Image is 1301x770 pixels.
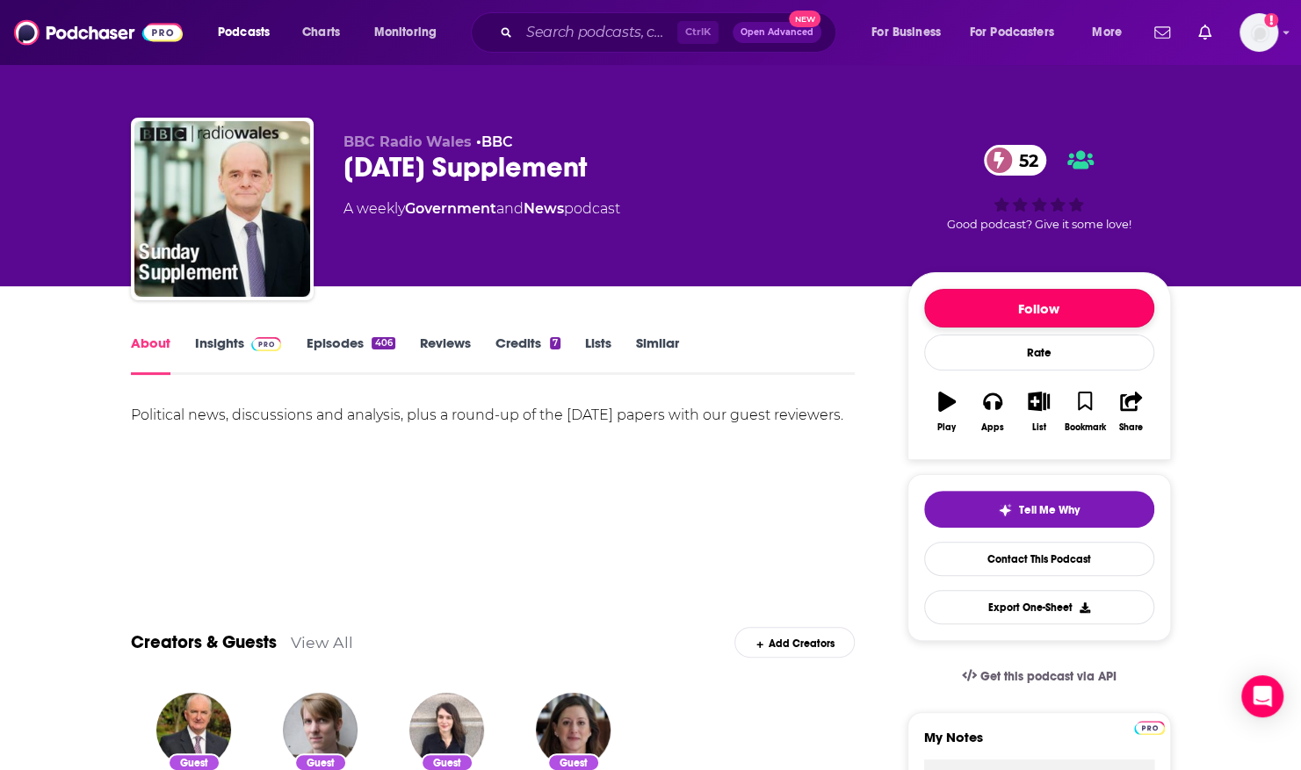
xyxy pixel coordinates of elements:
button: Play [924,380,970,443]
a: Charts [291,18,351,47]
span: For Business [871,20,941,45]
button: List [1016,380,1061,443]
a: Creators & Guests [131,631,277,653]
span: Charts [302,20,340,45]
button: open menu [1080,18,1144,47]
img: Podchaser Pro [251,337,282,351]
span: Ctrl K [677,21,719,44]
span: and [496,200,524,217]
a: Credits7 [495,335,560,375]
button: Bookmark [1062,380,1108,443]
div: Political news, discussions and analysis, plus a round-up of the [DATE] papers with our guest rev... [131,403,856,428]
button: open menu [859,18,963,47]
span: Good podcast? Give it some love! [947,218,1131,231]
div: Apps [981,422,1004,433]
span: BBC Radio Wales [343,133,472,150]
label: My Notes [924,729,1154,759]
a: Episodes406 [306,335,394,375]
button: Share [1108,380,1153,443]
a: Government [405,200,496,217]
a: Pro website [1134,718,1165,735]
a: Reviews [420,335,471,375]
button: Apps [970,380,1016,443]
a: 52 [984,145,1047,176]
button: tell me why sparkleTell Me Why [924,491,1154,528]
a: About [131,335,170,375]
img: Podchaser - Follow, Share and Rate Podcasts [14,16,183,49]
span: Podcasts [218,20,270,45]
button: open menu [206,18,293,47]
a: BBC [481,133,513,150]
div: 7 [550,337,560,349]
span: Tell Me Why [1019,503,1080,517]
a: News [524,200,564,217]
div: 52Good podcast? Give it some love! [907,133,1171,242]
span: Monitoring [374,20,437,45]
span: New [789,11,820,27]
div: Search podcasts, credits, & more... [488,12,853,53]
div: Add Creators [734,627,855,658]
a: Similar [636,335,679,375]
div: Rate [924,335,1154,371]
span: 52 [1001,145,1047,176]
img: Podchaser Pro [1134,721,1165,735]
span: Get this podcast via API [979,669,1116,684]
button: Follow [924,289,1154,327]
button: Open AdvancedNew [733,22,821,43]
span: More [1092,20,1122,45]
div: Play [937,422,956,433]
a: Contact This Podcast [924,542,1154,576]
img: Madeleine Schwartz [409,693,484,767]
span: Logged in as ShellB [1240,13,1278,52]
a: Show notifications dropdown [1147,18,1177,47]
a: InsightsPodchaser Pro [195,335,282,375]
div: A weekly podcast [343,198,620,219]
div: Bookmark [1064,422,1105,433]
button: open menu [958,18,1080,47]
button: open menu [362,18,459,47]
div: List [1032,422,1046,433]
a: Get this podcast via API [948,655,1131,698]
img: User Profile [1240,13,1278,52]
img: tell me why sparkle [998,503,1012,517]
div: Share [1119,422,1143,433]
button: Show profile menu [1240,13,1278,52]
img: Sunday Supplement [134,121,310,297]
a: Show notifications dropdown [1191,18,1218,47]
a: View All [291,633,353,651]
div: 406 [372,337,394,349]
a: Lists [585,335,611,375]
input: Search podcasts, credits, & more... [519,18,677,47]
img: Owen Hatherley [283,693,358,767]
svg: Add a profile image [1264,13,1278,27]
div: Open Intercom Messenger [1241,675,1283,717]
img: Sanam Vakil [536,693,611,767]
span: For Podcasters [970,20,1054,45]
img: Tommie Gorman [156,693,231,767]
span: Open Advanced [741,28,813,37]
button: Export One-Sheet [924,590,1154,624]
span: • [476,133,513,150]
